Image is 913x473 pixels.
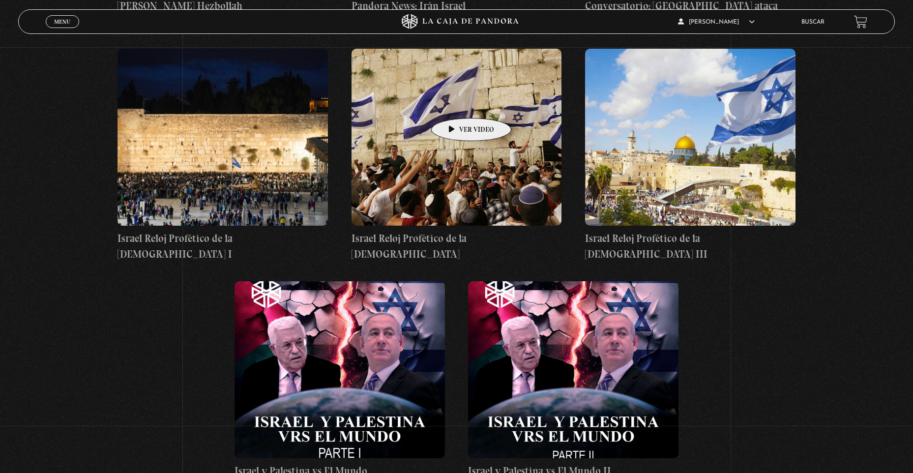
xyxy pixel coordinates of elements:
a: Israel Reloj Profético de la [DEMOGRAPHIC_DATA] III [585,49,795,262]
span: Menu [54,19,70,25]
a: Israel Reloj Profético de la [DEMOGRAPHIC_DATA] [352,49,562,262]
h4: Israel Reloj Profético de la [DEMOGRAPHIC_DATA] I [118,231,328,262]
span: Cerrar [51,27,74,34]
h4: Israel Reloj Profético de la [DEMOGRAPHIC_DATA] III [585,231,795,262]
a: View your shopping cart [854,15,867,29]
a: Israel Reloj Profético de la [DEMOGRAPHIC_DATA] I [118,49,328,262]
a: Buscar [801,19,825,25]
h4: Israel Reloj Profético de la [DEMOGRAPHIC_DATA] [352,231,562,262]
span: [PERSON_NAME] [678,19,755,25]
